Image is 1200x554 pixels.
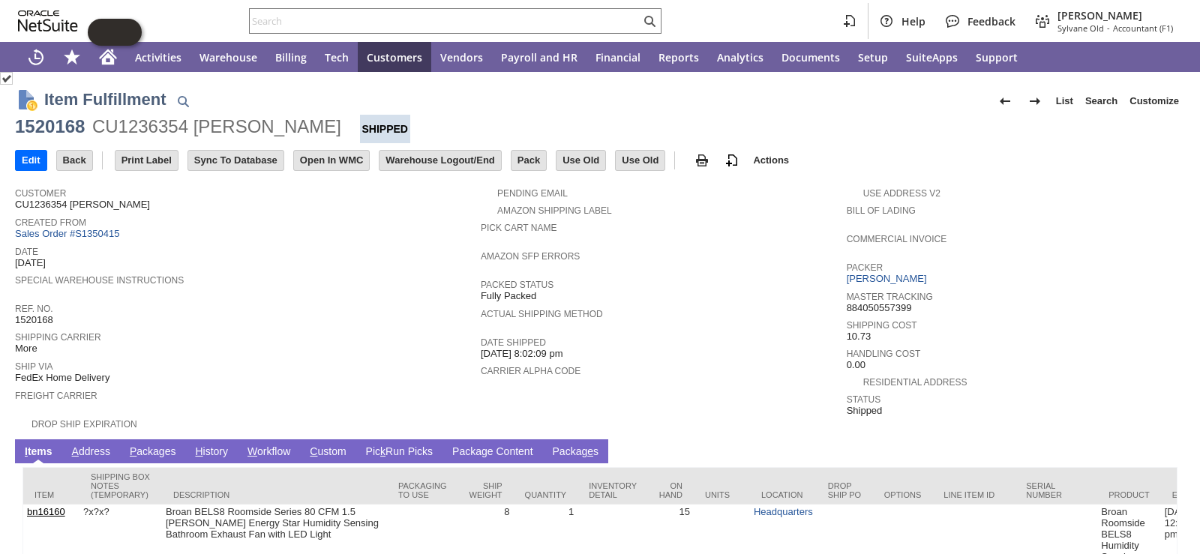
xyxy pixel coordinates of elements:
[481,223,557,233] a: Pick Cart Name
[325,50,349,64] span: Tech
[723,151,741,169] img: add-record.svg
[497,205,612,216] a: Amazon Shipping Label
[362,445,436,460] a: PickRun Picks
[549,445,603,460] a: Packages
[481,337,546,348] a: Date Shipped
[717,50,763,64] span: Analytics
[188,151,283,170] input: Sync To Database
[693,151,711,169] img: print.svg
[15,275,184,286] a: Special Warehouse Instructions
[126,445,180,460] a: Packages
[616,151,664,170] input: Use Old
[828,481,862,499] div: Drop Ship PO
[15,361,52,372] a: Ship Via
[976,50,1018,64] span: Support
[27,506,65,517] a: bn16160
[15,228,123,239] a: Sales Order #S1350415
[847,405,883,417] span: Shipped
[847,302,912,314] span: 884050557399
[847,205,916,216] a: Bill Of Lading
[481,445,487,457] span: g
[135,50,181,64] span: Activities
[15,391,97,401] a: Freight Carrier
[849,42,897,72] a: Setup
[1026,92,1044,110] img: Next
[847,331,871,343] span: 10.73
[863,188,940,199] a: Use Address V2
[16,151,46,170] input: Edit
[1172,490,1195,499] div: ETA
[247,445,257,457] span: W
[658,50,699,64] span: Reports
[772,42,849,72] a: Documents
[440,50,483,64] span: Vendors
[847,320,917,331] a: Shipping Cost
[173,490,376,499] div: Description
[18,42,54,72] a: Recent Records
[15,314,53,326] span: 1520168
[244,445,294,460] a: Workflow
[511,151,546,170] input: Pack
[398,481,447,499] div: Packaging to Use
[68,445,114,460] a: Address
[174,92,192,110] img: Quick Find
[640,12,658,30] svg: Search
[115,19,142,46] span: Oracle Guided Learning Widget. To move around, please hold and drag
[481,290,536,302] span: Fully Packed
[1057,22,1104,34] span: Sylvane Old
[481,348,563,360] span: [DATE] 8:02:09 pm
[967,42,1027,72] a: Support
[901,14,925,28] span: Help
[761,490,805,499] div: Location
[863,377,967,388] a: Residential Address
[15,257,46,269] span: [DATE]
[1113,22,1173,34] span: Accountant (F1)
[858,50,888,64] span: Setup
[34,490,68,499] div: Item
[360,115,410,143] div: Shipped
[44,87,166,112] h1: Item Fulfillment
[431,42,492,72] a: Vendors
[996,92,1014,110] img: Previous
[1123,89,1185,113] a: Customize
[492,42,586,72] a: Payroll and HR
[781,50,840,64] span: Documents
[586,42,649,72] a: Financial
[967,14,1015,28] span: Feedback
[525,490,567,499] div: Quantity
[1057,8,1173,22] span: [PERSON_NAME]
[15,115,85,139] div: 1520168
[88,19,142,46] iframe: Click here to launch Oracle Guided Learning Help Panel
[906,50,958,64] span: SuiteApps
[367,50,422,64] span: Customers
[481,366,580,376] a: Carrier Alpha Code
[1026,481,1086,499] div: Serial Number
[358,42,431,72] a: Customers
[294,151,370,170] input: Open In WMC
[250,12,640,30] input: Search
[448,445,536,460] a: Package Content
[266,42,316,72] a: Billing
[27,48,45,66] svg: Recent Records
[99,48,117,66] svg: Home
[884,490,922,499] div: Options
[15,343,37,355] span: More
[199,50,257,64] span: Warehouse
[130,445,136,457] span: P
[847,234,947,244] a: Commercial Invoice
[63,48,81,66] svg: Shortcuts
[847,262,883,273] a: Packer
[92,115,341,139] div: CU1236354 [PERSON_NAME]
[21,445,56,460] a: Items
[190,42,266,72] a: Warehouse
[15,199,150,211] span: CU1236354 [PERSON_NAME]
[649,42,708,72] a: Reports
[25,445,28,457] span: I
[379,151,500,170] input: Warehouse Logout/End
[1079,89,1123,113] a: Search
[72,445,79,457] span: A
[126,42,190,72] a: Activities
[847,394,881,405] a: Status
[195,445,202,457] span: H
[15,332,101,343] a: Shipping Carrier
